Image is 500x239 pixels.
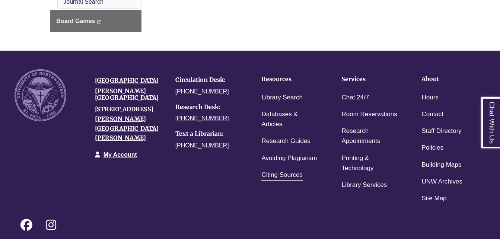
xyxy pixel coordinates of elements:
a: [PHONE_NUMBER] [175,115,229,121]
a: Hours [421,92,438,103]
i: Follow on Facebook [20,219,32,231]
a: [PHONE_NUMBER] [175,88,229,95]
h4: Resources [261,76,318,83]
a: [GEOGRAPHIC_DATA] [95,77,159,84]
a: Staff Directory [421,126,461,137]
a: UNW Archives [421,176,462,187]
a: My Account [103,152,137,158]
a: Site Map [421,193,446,204]
a: [PHONE_NUMBER] [175,142,229,149]
a: Policies [421,143,443,153]
a: Contact [421,109,443,120]
a: Research Appointments [341,126,398,147]
h4: [PERSON_NAME][GEOGRAPHIC_DATA] [95,88,164,101]
a: Printing & Technology [341,153,398,174]
h4: Research Desk: [175,104,245,111]
a: [STREET_ADDRESS][PERSON_NAME][GEOGRAPHIC_DATA][PERSON_NAME] [95,105,159,141]
a: Research Guides [261,136,310,147]
a: Avoiding Plagiarism [261,153,317,164]
i: This link opens in a new window [97,20,101,23]
h4: About [421,76,478,83]
a: Library Services [341,180,387,191]
a: Databases & Articles [261,109,318,130]
i: Follow on Instagram [46,219,56,231]
a: Room Reservations [341,109,397,120]
span: Board Games [56,18,95,24]
a: Citing Sources [261,170,303,181]
h4: Circulation Desk: [175,77,245,83]
a: Library Search [261,92,303,103]
h4: Text a Librarian: [175,131,245,137]
a: Board Games [50,10,141,32]
h4: Services [341,76,398,83]
a: Chat 24/7 [341,92,369,103]
img: UNW seal [15,69,66,121]
a: Building Maps [421,160,461,171]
